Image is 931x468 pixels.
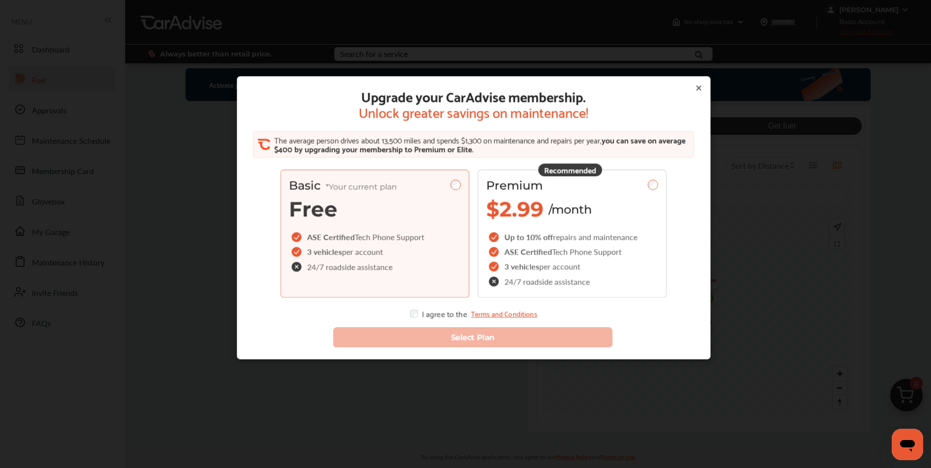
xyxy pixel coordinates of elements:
span: per account [342,246,383,257]
span: ASE Certified [307,231,355,242]
span: Free [289,196,338,222]
div: Recommended [538,163,602,176]
img: checkIcon.6d469ec1.svg [489,232,501,242]
span: 3 vehicles [505,260,539,272]
div: I agree to the [410,310,537,317]
span: Upgrade your CarAdvise membership. [359,88,588,104]
a: Terms and Conditions [471,310,537,317]
span: Tech Phone Support [355,231,425,242]
span: $2.99 [486,196,544,222]
span: 24/7 roadside assistance [505,278,590,286]
span: ASE Certified [505,246,552,257]
iframe: Button to launch messaging window [892,429,923,460]
span: *Your current plan [326,182,397,191]
span: Premium [486,178,543,192]
span: per account [539,260,581,272]
span: Basic [289,178,397,192]
span: /month [549,202,592,216]
img: checkIcon.6d469ec1.svg [292,247,303,257]
img: checkIcon.6d469ec1.svg [489,247,501,257]
span: you can save on average $400 by upgrading your membership to Premium or Elite. [274,133,686,155]
span: repairs and maintenance [553,231,638,242]
span: The average person drives about 13,500 miles and spends $1,300 on maintenance and repairs per year, [274,133,602,146]
span: 3 vehicles [307,246,342,257]
span: Tech Phone Support [552,246,622,257]
img: CA_CheckIcon.cf4f08d4.svg [258,138,270,151]
img: check-cross-icon.c68f34ea.svg [489,276,501,286]
img: check-cross-icon.c68f34ea.svg [292,261,303,272]
span: Unlock greater savings on maintenance! [359,104,588,119]
span: Up to 10% off [505,231,553,242]
span: 24/7 roadside assistance [307,263,393,271]
img: checkIcon.6d469ec1.svg [292,232,303,242]
img: checkIcon.6d469ec1.svg [489,261,501,271]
